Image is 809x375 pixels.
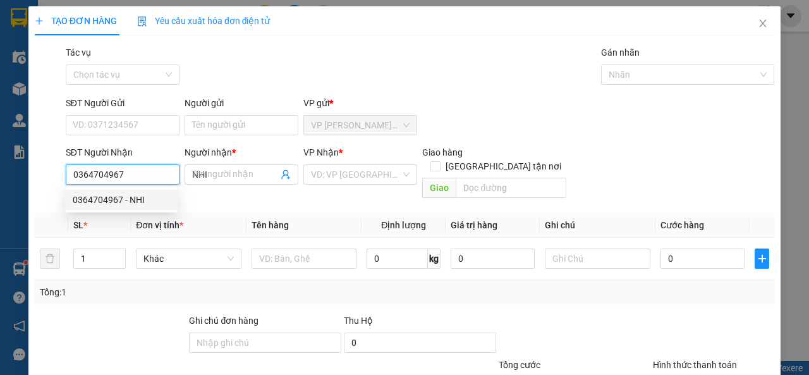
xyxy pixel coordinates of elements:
[136,220,183,230] span: Đơn vị tính
[745,6,781,42] button: Close
[5,25,118,61] span: VP [PERSON_NAME] ([GEOGRAPHIC_DATA]) -
[5,66,185,78] p: NHẬN:
[185,96,298,110] div: Người gửi
[40,285,313,299] div: Tổng: 1
[66,96,179,110] div: SĐT Người Gửi
[66,47,91,58] label: Tác vụ
[281,169,291,180] span: user-add
[456,178,566,198] input: Dọc đường
[545,249,650,269] input: Ghi Chú
[540,213,655,238] th: Ghi chú
[303,147,339,157] span: VP Nhận
[189,316,259,326] label: Ghi chú đơn hàng
[189,333,341,353] input: Ghi chú đơn hàng
[303,96,417,110] div: VP gửi
[252,249,357,269] input: VD: Bàn, Ghế
[441,159,566,173] span: [GEOGRAPHIC_DATA] tận nơi
[65,190,178,210] div: 0364704967 - NHI
[143,249,234,268] span: Khác
[107,94,150,106] span: K BAO BỂ
[755,249,769,269] button: plus
[40,249,60,269] button: delete
[422,147,463,157] span: Giao hàng
[137,16,271,26] span: Yêu cầu xuất hóa đơn điện tử
[451,249,535,269] input: 0
[42,7,147,19] strong: BIÊN NHẬN GỬI HÀNG
[755,254,769,264] span: plus
[601,47,640,58] label: Gán nhãn
[653,360,737,370] label: Hình thức thanh toán
[73,193,170,207] div: 0364704967 - NHI
[66,145,179,159] div: SĐT Người Nhận
[35,16,44,25] span: plus
[344,316,373,326] span: Thu Hộ
[73,220,83,230] span: SL
[137,16,147,27] img: icon
[660,220,704,230] span: Cước hàng
[252,220,289,230] span: Tên hàng
[311,116,410,135] span: VP Trần Phú (Hàng)
[68,80,131,92] span: SƯ TÂM SIÊU
[428,249,441,269] span: kg
[758,18,768,28] span: close
[5,94,150,106] span: GIAO:
[35,66,148,78] span: VP [GEOGRAPHIC_DATA]
[35,16,117,26] span: TẠO ĐƠN HÀNG
[422,178,456,198] span: Giao
[499,360,540,370] span: Tổng cước
[5,25,185,61] p: GỬI:
[5,80,131,92] span: 0989459923 -
[381,220,426,230] span: Định lượng
[5,49,82,61] span: [PERSON_NAME]
[30,94,150,106] span: [PERSON_NAME]
[451,220,497,230] span: Giá trị hàng
[185,145,298,159] div: Người nhận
